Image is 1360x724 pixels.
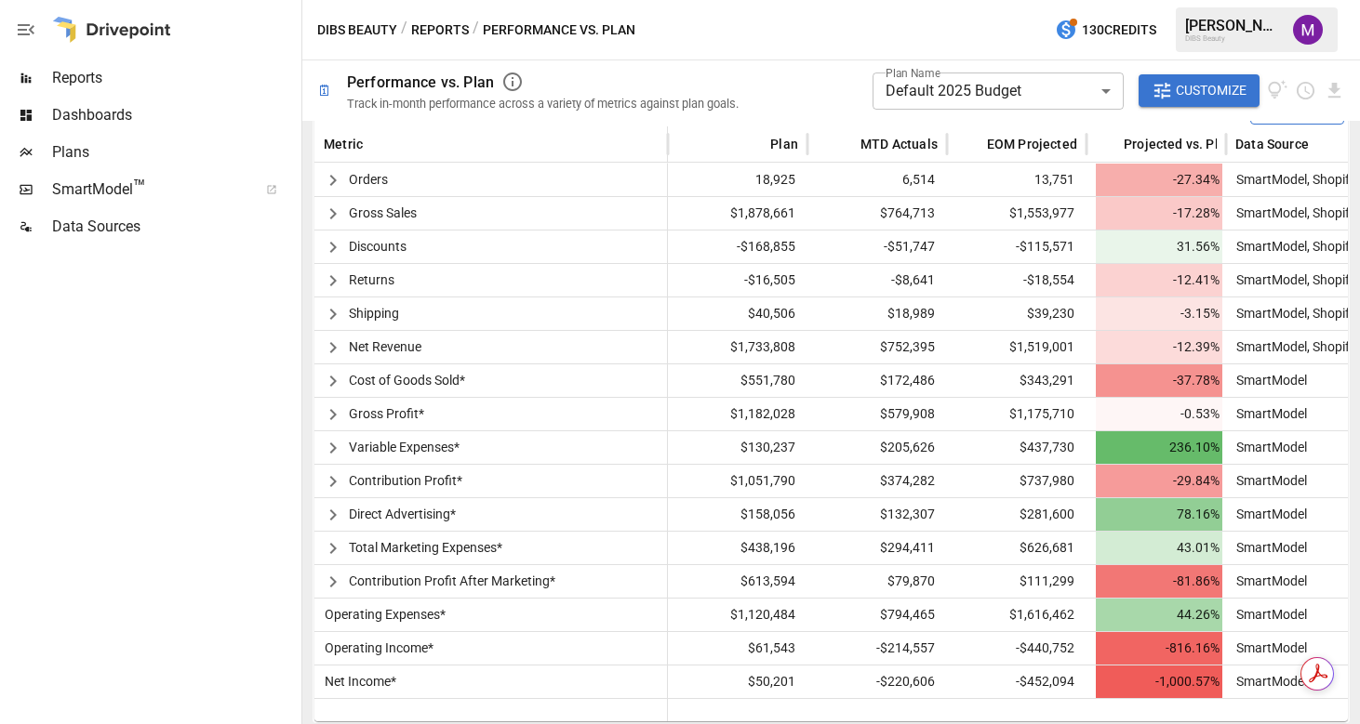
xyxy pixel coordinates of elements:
span: $1,616,462 [956,599,1077,631]
span: SmartModel, Shopify [1229,205,1356,220]
span: Plan [770,135,798,153]
span: 6,514 [817,164,938,196]
span: 130 Credits [1082,19,1156,42]
span: -$8,641 [817,264,938,296]
span: EOM Projected [987,135,1077,153]
div: Performance vs. Plan [347,73,494,91]
span: SmartModel [1229,640,1307,655]
span: $79,870 [817,565,938,598]
span: Gross Sales [349,205,417,220]
span: -$440,752 [956,632,1077,665]
span: Metric [324,135,363,153]
span: -17.28% [1096,197,1222,230]
span: $205,626 [817,431,938,464]
button: Sort [742,131,768,157]
span: SmartModel [1229,473,1307,488]
span: $1,051,790 [677,465,798,497]
span: SmartModel [1229,373,1307,388]
span: -12.41% [1096,264,1222,296]
span: 18,925 [677,164,798,196]
span: 31.56% [1096,230,1222,263]
button: DIBS Beauty [317,19,397,42]
span: Projected vs. Plan [1124,135,1233,153]
span: $294,411 [817,532,938,564]
span: Reports [52,67,298,89]
span: $764,713 [817,197,938,230]
span: -3.15% [1096,297,1222,330]
span: Cost of Goods Sold* [349,373,465,388]
button: Sort [365,131,391,157]
span: $132,307 [817,498,938,531]
button: View documentation [1267,74,1288,108]
span: -$168,855 [677,230,798,263]
span: SmartModel [1229,507,1307,521]
span: $579,908 [817,398,938,430]
span: Contribution Profit* [349,473,462,488]
span: $111,299 [956,565,1077,598]
span: SmartModel [52,178,246,201]
span: $18,989 [817,297,938,330]
span: $437,730 [956,431,1077,464]
span: $281,600 [956,498,1077,531]
span: -12.39% [1096,331,1222,363]
span: 44.26% [1096,599,1222,631]
span: Direct Advertising* [349,507,456,521]
span: SmartModel [1229,573,1307,588]
button: Sort [1311,131,1337,157]
span: Operating Expenses* [317,607,446,622]
span: $40,506 [677,297,798,330]
span: 43.01% [1096,532,1222,564]
span: Dashboards [52,104,298,126]
span: -0.53% [1096,398,1222,430]
span: $61,543 [677,632,798,665]
button: Schedule report [1295,80,1316,101]
span: -$16,505 [677,264,798,296]
span: SmartModel [1229,440,1307,454]
span: -$115,571 [956,230,1077,263]
span: SmartModel, Shopify [1229,339,1356,354]
button: Download report [1324,80,1345,101]
button: Mindy Luong [1282,4,1334,56]
span: $172,486 [817,364,938,397]
span: SmartModel, Shopify [1229,239,1356,254]
span: -29.84% [1096,465,1222,497]
span: -27.34% [1096,164,1222,196]
span: Orders [349,172,388,187]
span: Contribution Profit After Marketing* [349,573,555,588]
span: -$452,094 [956,665,1077,698]
span: Returns [349,272,394,287]
span: $130,237 [677,431,798,464]
span: SmartModel [1229,406,1307,421]
span: $343,291 [956,364,1077,397]
span: -$18,554 [956,264,1077,296]
div: 🗓 [317,82,332,99]
span: MTD Actuals [860,135,938,153]
button: Sort [959,131,985,157]
span: $39,230 [956,297,1077,330]
span: -816.16% [1096,632,1222,665]
div: / [401,19,407,42]
span: SmartModel, Shopify [1229,306,1356,321]
span: SmartModel, Shopify [1229,272,1356,287]
div: Default 2025 Budget [873,72,1124,110]
span: $752,395 [817,331,938,363]
span: $158,056 [677,498,798,531]
span: $438,196 [677,532,798,564]
span: Shipping [349,306,399,321]
button: Sort [1096,131,1122,157]
span: -$214,557 [817,632,938,665]
span: Operating Income* [317,640,433,655]
button: Reports [411,19,469,42]
span: $1,878,661 [677,197,798,230]
span: $50,201 [677,665,798,698]
div: / [473,19,479,42]
button: Customize [1139,74,1260,108]
span: Gross Profit* [349,406,424,421]
span: 13,751 [956,164,1077,196]
div: Mindy Luong [1293,15,1323,45]
span: -1,000.57% [1096,665,1222,698]
span: 236.10% [1096,431,1222,464]
span: Data Source [1235,135,1309,153]
button: Sort [833,131,859,157]
span: Net Revenue [349,339,421,354]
